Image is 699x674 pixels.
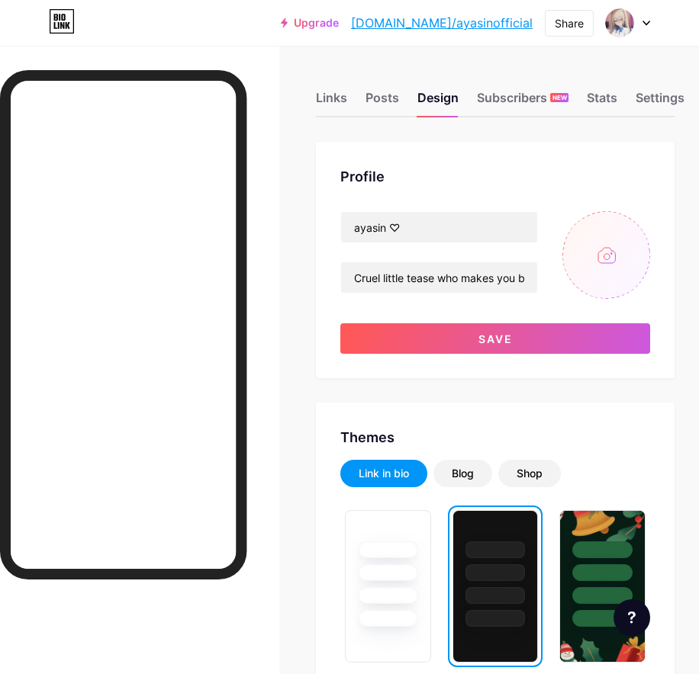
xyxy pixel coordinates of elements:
div: Shop [517,466,543,481]
div: Share [555,15,584,31]
span: NEW [552,93,567,102]
a: Upgrade [281,17,339,29]
div: Link in bio [359,466,409,481]
div: Blog [452,466,474,481]
img: ayasinofficial [605,8,634,37]
a: [DOMAIN_NAME]/ayasinofficial [351,14,533,32]
div: Profile [340,166,650,187]
button: Save [340,323,650,354]
div: Settings [636,88,685,116]
div: Posts [366,88,399,116]
div: Links [316,88,347,116]
div: Themes [340,427,650,448]
div: Stats [587,88,617,116]
div: Design [417,88,459,116]
input: Name [341,212,537,242]
div: Subscribers [477,88,569,116]
input: Bio [341,262,537,293]
span: Save [478,332,513,345]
